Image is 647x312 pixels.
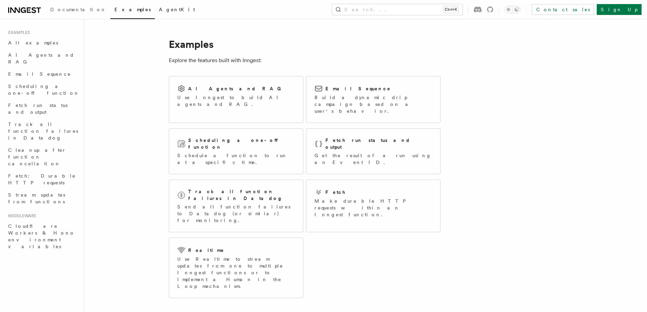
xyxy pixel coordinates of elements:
h2: Track all function failures in Datadog [188,188,295,202]
a: Scheduling a one-off function [5,80,80,99]
a: Cleanup after function cancellation [5,144,80,170]
span: AgentKit [159,7,195,12]
button: Toggle dark mode [504,5,521,14]
a: Email SequenceBuild a dynamic drip campaign based on a user's behavior. [306,76,441,123]
h2: AI Agents and RAG [188,85,285,92]
p: Get the result of a run using an Event ID. [314,152,432,166]
span: Cloudflare Workers & Hono environment variables [8,223,75,249]
a: Cloudflare Workers & Hono environment variables [5,220,80,253]
p: Send all function failures to Datadog (or similar) for monitoring. [177,203,295,224]
h1: Examples [169,38,441,50]
span: Middleware [5,213,36,219]
p: Make durable HTTP requests within an Inngest function. [314,198,432,218]
p: Use Inngest to build AI agents and RAG. [177,94,295,108]
span: Examples [5,30,30,35]
a: AI Agents and RAGUse Inngest to build AI agents and RAG. [169,76,303,123]
kbd: Ctrl+K [443,6,459,13]
h2: Fetch [325,189,346,196]
span: Stream updates from functions [8,192,65,204]
h2: Realtime [188,247,224,254]
a: All examples [5,37,80,49]
a: Sign Up [597,4,642,15]
a: FetchMake durable HTTP requests within an Inngest function. [306,180,441,232]
a: Track all function failures in DatadogSend all function failures to Datadog (or similar) for moni... [169,180,303,232]
a: Contact sales [532,4,594,15]
a: Scheduling a one-off functionSchedule a function to run at a specific time. [169,128,303,174]
h2: Scheduling a one-off function [188,137,295,150]
a: Fetch run status and output [5,99,80,118]
a: Email Sequence [5,68,80,80]
button: Search...Ctrl+K [332,4,463,15]
span: Documentation [50,7,106,12]
a: Fetch run status and outputGet the result of a run using an Event ID. [306,128,441,174]
p: Schedule a function to run at a specific time. [177,152,295,166]
span: Track all function failures in Datadog [8,122,78,141]
a: AgentKit [155,2,199,18]
p: Use Realtime to stream updates from one to multiple Inngest functions or to implement a Human in ... [177,256,295,290]
a: RealtimeUse Realtime to stream updates from one to multiple Inngest functions or to implement a H... [169,238,303,298]
span: All examples [8,40,58,45]
a: Stream updates from functions [5,189,80,208]
h2: Email Sequence [325,85,391,92]
a: AI Agents and RAG [5,49,80,68]
a: Fetch: Durable HTTP requests [5,170,80,189]
a: Documentation [46,2,110,18]
h2: Fetch run status and output [325,137,432,150]
span: Examples [114,7,151,12]
a: Track all function failures in Datadog [5,118,80,144]
span: Fetch: Durable HTTP requests [8,173,76,185]
a: Examples [110,2,155,19]
span: Email Sequence [8,71,71,77]
span: Scheduling a one-off function [8,84,79,96]
span: AI Agents and RAG [8,52,74,65]
p: Build a dynamic drip campaign based on a user's behavior. [314,94,432,114]
p: Explore the features built with Inngest: [169,56,441,65]
span: Cleanup after function cancellation [8,147,66,166]
span: Fetch run status and output [8,103,68,115]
